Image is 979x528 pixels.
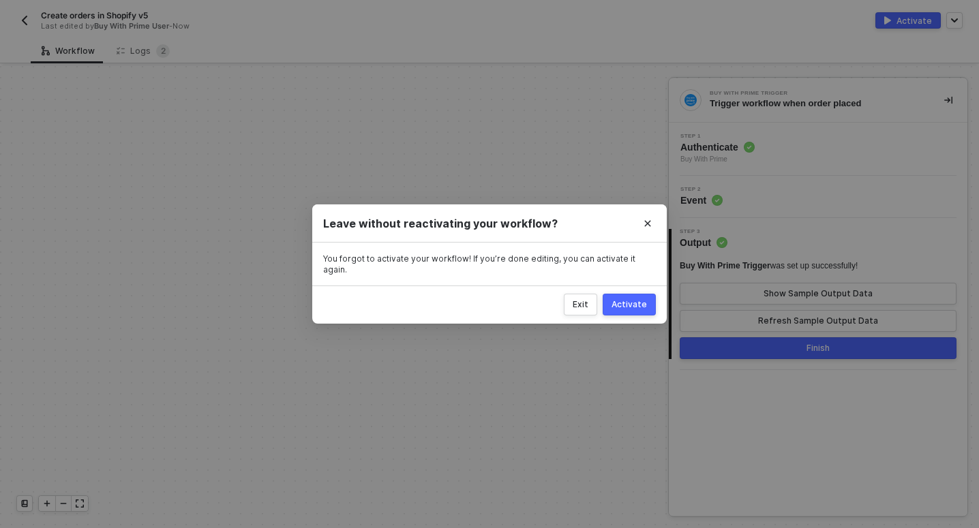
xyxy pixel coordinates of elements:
[680,337,957,359] button: Finish
[603,294,656,315] button: Activate
[16,12,33,29] button: back
[669,229,967,359] div: Step 3Output Buy With Prime Triggerwas set up successfully!Show Sample Output DataRefresh Sample ...
[680,283,957,305] button: Show Sample Output Data
[612,299,647,310] div: Activate
[564,294,597,315] button: Exit
[629,204,667,243] button: Close
[710,97,922,110] div: Trigger workflow when order placed
[897,15,932,27] div: Activate
[43,499,51,508] span: icon-play
[680,261,770,270] span: Buy With Prime Trigger
[323,216,656,230] div: Leave without reactivating your workflow?
[573,299,588,310] div: Exit
[680,154,755,165] span: Buy With Prime
[680,134,755,139] span: Step 1
[680,229,727,234] span: Step 3
[684,94,697,106] img: integration-icon
[710,91,914,96] div: Buy With Prime Trigger
[680,187,723,192] span: Step 2
[156,44,170,58] sup: 2
[944,96,952,104] span: icon-collapse-right
[680,140,755,154] span: Authenticate
[76,499,84,508] span: icon-expand
[59,499,67,508] span: icon-minus
[42,46,95,57] div: Workflow
[41,10,148,21] span: Create orders in Shopify v5
[680,193,723,207] span: Event
[680,260,858,272] div: was set up successfully!
[323,253,656,275] div: You forgot to activate your workflow! If you’re done editing, you can activate it again.
[161,46,166,56] span: 2
[758,315,878,326] div: Refresh Sample Output Data
[875,12,941,29] button: activateActivate
[764,288,873,299] div: Show Sample Output Data
[680,310,957,332] button: Refresh Sample Output Data
[94,21,169,31] span: Buy With Prime User
[117,44,170,58] div: Logs
[669,134,967,165] div: Step 1Authenticate Buy With Prime
[807,343,830,354] div: Finish
[19,15,30,26] img: back
[680,236,727,249] span: Output
[41,21,458,31] div: Last edited by - Now
[884,16,891,25] img: activate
